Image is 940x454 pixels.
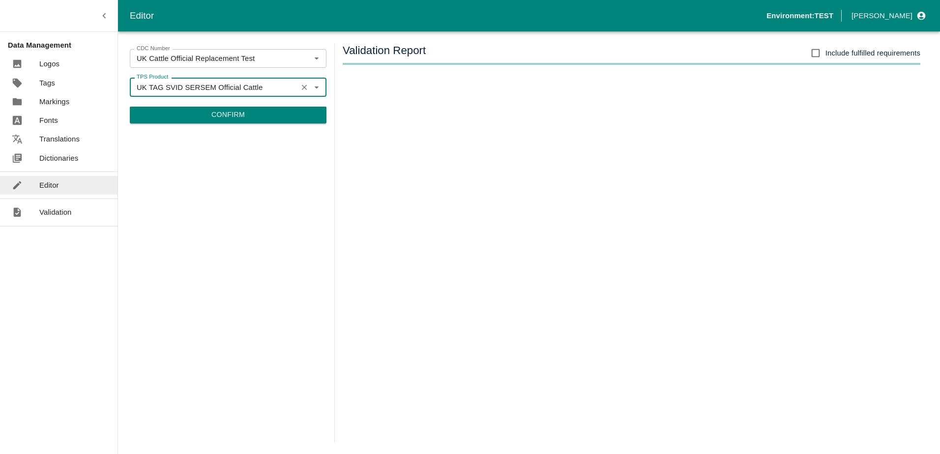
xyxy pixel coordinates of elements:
span: Include fulfilled requirements [825,48,920,58]
p: Editor [39,180,59,191]
p: Data Management [8,40,117,51]
p: Fonts [39,115,58,126]
p: Dictionaries [39,153,78,164]
button: profile [848,7,928,24]
p: Translations [39,134,80,144]
button: Open [310,52,323,65]
p: Tags [39,78,55,88]
button: Open [310,81,323,93]
p: [PERSON_NAME] [852,10,912,21]
div: Editor [130,8,766,23]
button: Clear [298,81,311,94]
p: Logos [39,58,59,69]
button: Confirm [130,107,326,123]
h5: Validation Report [343,43,426,63]
p: Markings [39,96,69,107]
label: TPS Product [137,73,168,81]
label: CDC Number [137,45,170,53]
p: Environment: TEST [766,10,833,21]
p: Validation [39,207,72,218]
